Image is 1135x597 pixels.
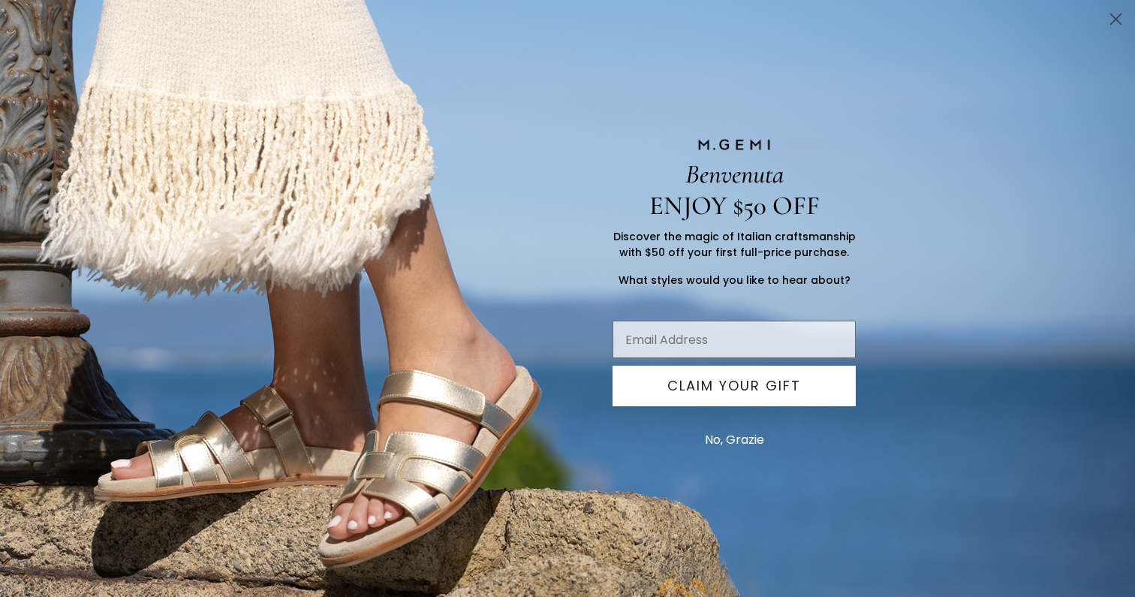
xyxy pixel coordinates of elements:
[613,321,856,358] input: Email Address
[685,158,784,190] span: Benvenuta
[1103,6,1129,32] button: Close dialog
[613,229,856,260] span: Discover the magic of Italian craftsmanship with $50 off your first full-price purchase.
[697,138,772,152] img: M.GEMI
[697,421,772,459] button: No, Grazie
[619,273,850,288] span: What styles would you like to hear about?
[649,190,820,222] span: ENJOY $50 OFF
[613,366,856,406] button: CLAIM YOUR GIFT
